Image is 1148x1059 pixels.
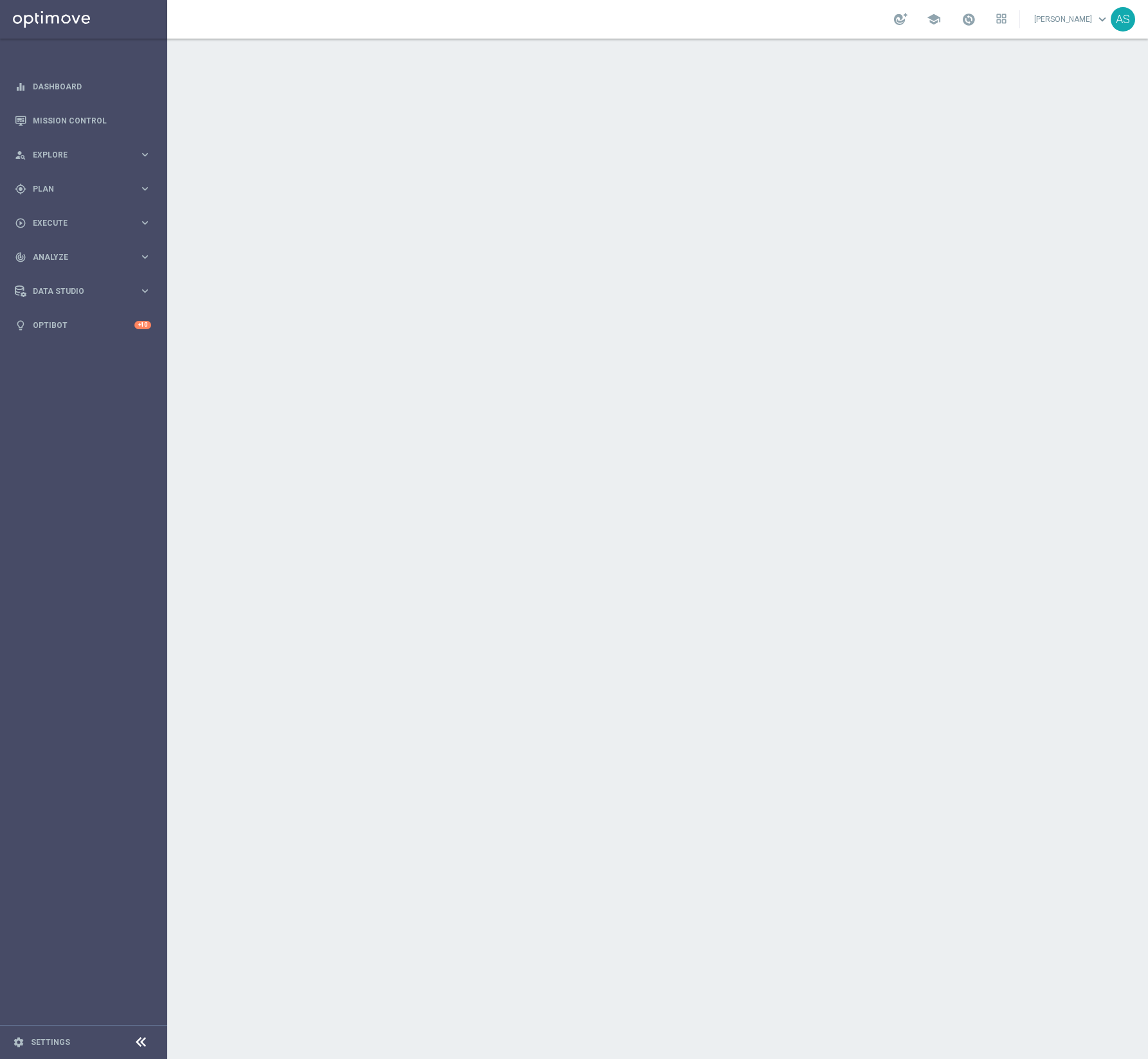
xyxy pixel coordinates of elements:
a: Optibot [33,308,134,342]
span: Analyze [33,253,139,261]
span: Data Studio [33,287,139,295]
button: equalizer Dashboard [14,82,152,92]
i: track_changes [15,251,26,263]
i: gps_fixed [15,183,26,195]
i: equalizer [15,81,26,93]
i: person_search [15,149,26,161]
button: Data Studio keyboard_arrow_right [14,286,152,296]
i: play_circle_outline [15,217,26,229]
button: lightbulb Optibot +10 [14,320,152,330]
a: Mission Control [33,104,151,138]
span: Plan [33,185,139,193]
button: play_circle_outline Execute keyboard_arrow_right [14,218,152,228]
button: track_changes Analyze keyboard_arrow_right [14,252,152,262]
div: Dashboard [15,69,151,104]
i: keyboard_arrow_right [139,217,151,229]
i: keyboard_arrow_right [139,285,151,297]
a: [PERSON_NAME]keyboard_arrow_down [1033,10,1111,29]
div: Execute [15,217,139,229]
button: person_search Explore keyboard_arrow_right [14,150,152,160]
div: AS [1111,7,1135,32]
div: Plan [15,183,139,195]
i: lightbulb [15,320,26,331]
div: Mission Control [15,104,151,138]
span: school [927,12,941,26]
i: keyboard_arrow_right [139,183,151,195]
span: keyboard_arrow_down [1095,12,1109,26]
div: +10 [134,321,151,329]
div: Optibot [15,308,151,342]
span: Execute [33,219,139,227]
i: keyboard_arrow_right [139,251,151,263]
a: Settings [31,1038,70,1046]
span: Explore [33,151,139,159]
button: gps_fixed Plan keyboard_arrow_right [14,184,152,194]
i: keyboard_arrow_right [139,149,151,161]
div: Data Studio [15,285,139,297]
div: Explore [15,149,139,161]
button: Mission Control [14,116,152,126]
div: Analyze [15,251,139,263]
i: settings [13,1036,24,1048]
a: Dashboard [33,69,151,104]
